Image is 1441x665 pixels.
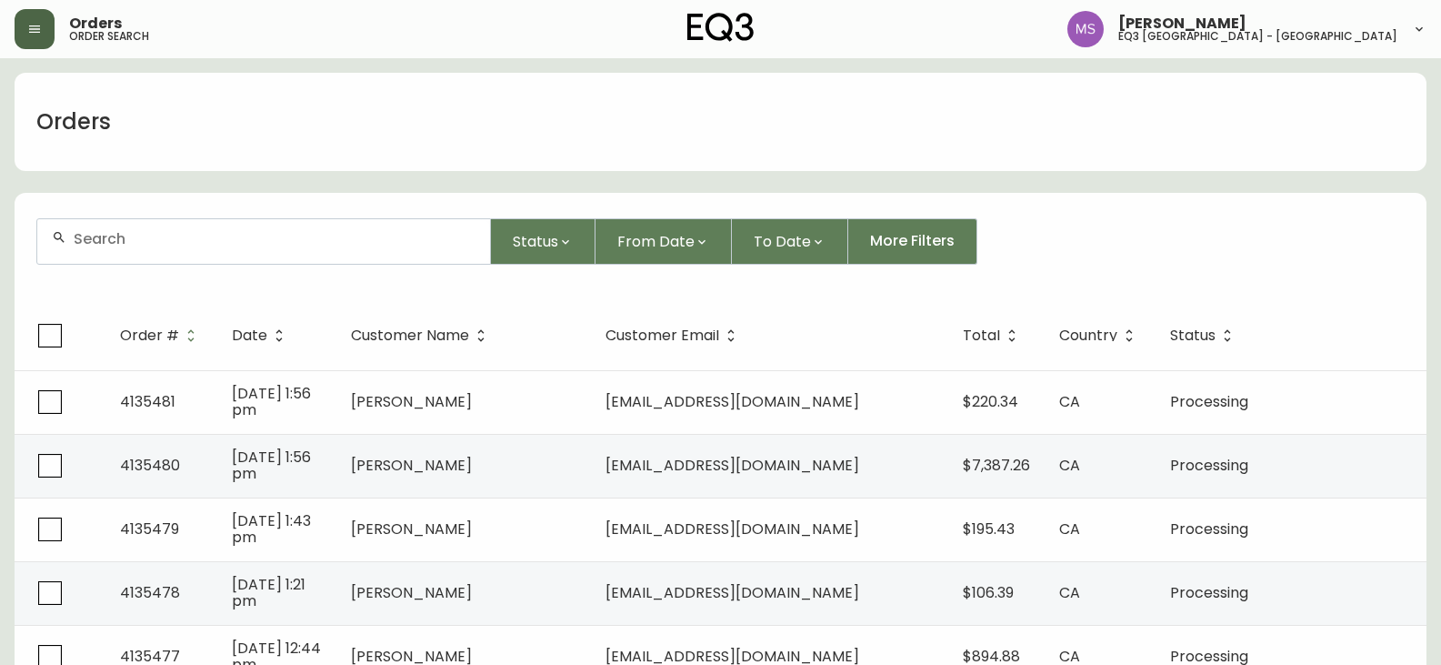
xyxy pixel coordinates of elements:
span: CA [1059,582,1080,603]
span: More Filters [870,231,955,251]
span: Customer Name [351,327,493,344]
span: Total [963,327,1024,344]
span: [PERSON_NAME] [351,455,472,476]
span: Country [1059,327,1141,344]
h1: Orders [36,106,111,137]
span: [DATE] 1:56 pm [232,383,311,420]
span: [EMAIL_ADDRESS][DOMAIN_NAME] [605,455,859,476]
span: 4135481 [120,391,175,412]
span: 4135479 [120,519,179,539]
span: Total [963,330,1000,341]
span: Processing [1170,519,1248,539]
span: Date [232,330,267,341]
span: [DATE] 1:43 pm [232,510,311,548]
span: CA [1059,391,1080,412]
span: [PERSON_NAME] [351,582,472,603]
span: [DATE] 1:56 pm [232,447,311,484]
span: $7,387.26 [963,455,1030,476]
span: Status [513,230,558,253]
span: 4135478 [120,582,180,603]
button: To Date [732,218,848,265]
img: logo [687,13,755,42]
span: Status [1170,330,1216,341]
span: [EMAIL_ADDRESS][DOMAIN_NAME] [605,582,859,603]
span: CA [1059,519,1080,539]
span: $106.39 [963,582,1014,603]
span: Customer Name [351,330,469,341]
span: Processing [1170,455,1248,476]
span: $195.43 [963,519,1015,539]
span: Order # [120,330,179,341]
h5: eq3 [GEOGRAPHIC_DATA] - [GEOGRAPHIC_DATA] [1118,31,1397,42]
span: Status [1170,327,1239,344]
span: $220.34 [963,391,1018,412]
span: [PERSON_NAME] [351,391,472,412]
span: Processing [1170,582,1248,603]
span: Orders [69,16,122,31]
span: [EMAIL_ADDRESS][DOMAIN_NAME] [605,391,859,412]
img: 1b6e43211f6f3cc0b0729c9049b8e7af [1067,11,1104,47]
span: Customer Email [605,330,719,341]
span: [DATE] 1:21 pm [232,574,305,611]
span: To Date [754,230,811,253]
span: Customer Email [605,327,743,344]
span: Country [1059,330,1117,341]
button: More Filters [848,218,977,265]
span: [EMAIL_ADDRESS][DOMAIN_NAME] [605,519,859,539]
span: Processing [1170,391,1248,412]
span: [PERSON_NAME] [1118,16,1246,31]
span: 4135480 [120,455,180,476]
span: [PERSON_NAME] [351,519,472,539]
span: Date [232,327,291,344]
span: CA [1059,455,1080,476]
input: Search [74,230,475,247]
button: From Date [595,218,732,265]
span: From Date [617,230,695,253]
h5: order search [69,31,149,42]
button: Status [491,218,595,265]
span: Order # [120,327,203,344]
